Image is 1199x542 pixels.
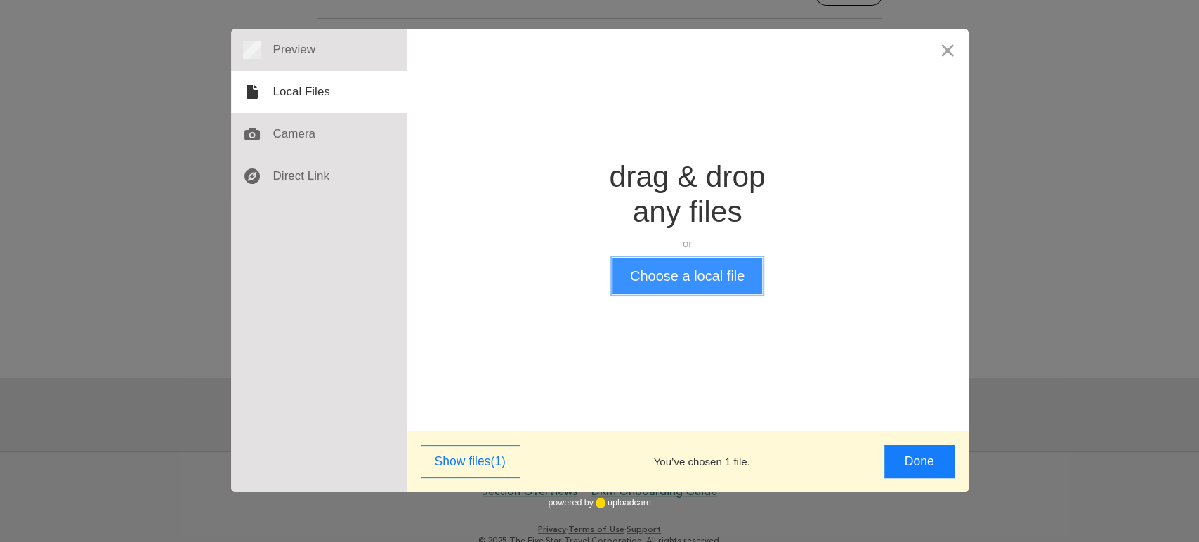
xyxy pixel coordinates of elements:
button: Show files(1) [421,445,520,478]
div: Local Files [231,71,407,113]
div: You’ve chosen 1 file. [520,455,884,469]
div: Camera [231,113,407,155]
div: drag & drop any files [609,159,765,230]
button: Choose a local file [612,258,762,294]
a: uploadcare [594,498,651,508]
div: Preview [231,29,407,71]
button: Done [884,445,955,478]
div: Direct Link [231,155,407,197]
div: powered by [548,492,650,513]
button: Close [926,29,969,71]
div: or [609,237,765,251]
div: (1) [490,454,505,468]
